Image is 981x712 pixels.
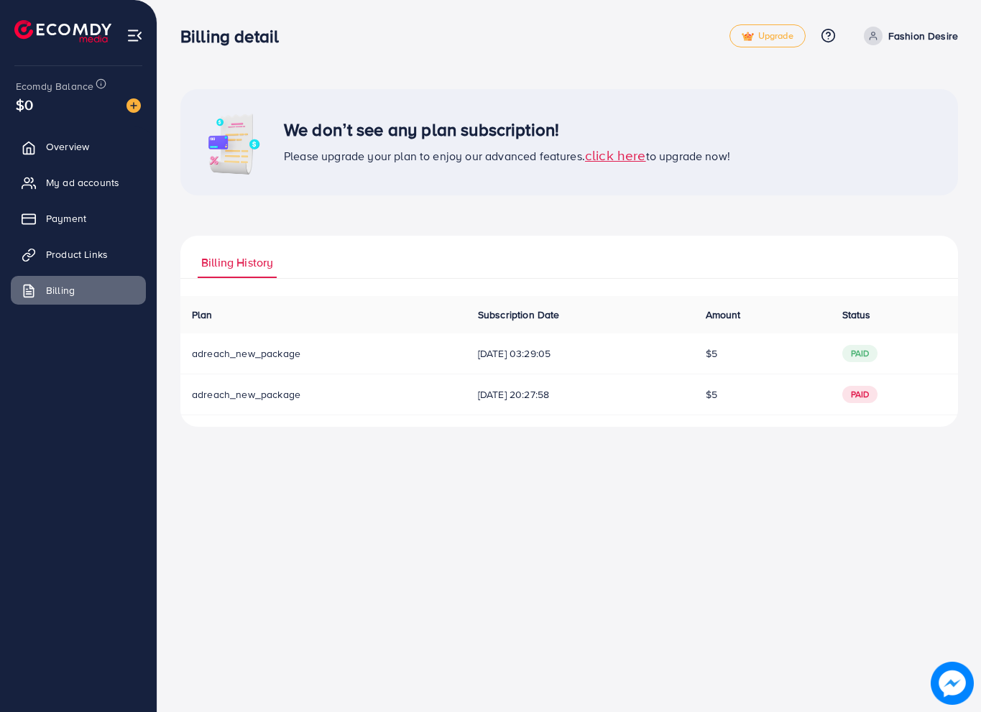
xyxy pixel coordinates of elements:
[201,254,273,271] span: Billing History
[46,211,86,226] span: Payment
[11,168,146,197] a: My ad accounts
[742,32,754,42] img: tick
[729,24,806,47] a: tickUpgrade
[46,175,119,190] span: My ad accounts
[16,79,93,93] span: Ecomdy Balance
[478,387,683,402] span: [DATE] 20:27:58
[198,106,270,178] img: image
[706,387,717,402] span: $5
[11,132,146,161] a: Overview
[46,247,108,262] span: Product Links
[706,308,741,322] span: Amount
[842,308,871,322] span: Status
[478,308,560,322] span: Subscription Date
[16,94,33,115] span: $0
[126,98,141,113] img: image
[284,119,730,140] h3: We don’t see any plan subscription!
[180,26,290,47] h3: Billing detail
[842,386,878,403] span: PAID
[14,20,111,42] img: logo
[46,283,75,297] span: Billing
[742,31,793,42] span: Upgrade
[11,240,146,269] a: Product Links
[11,276,146,305] a: Billing
[858,27,958,45] a: Fashion Desire
[478,346,683,361] span: [DATE] 03:29:05
[284,148,730,164] span: Please upgrade your plan to enjoy our advanced features. to upgrade now!
[931,662,974,705] img: image
[842,345,878,362] span: paid
[888,27,958,45] p: Fashion Desire
[46,139,89,154] span: Overview
[192,346,300,361] span: adreach_new_package
[192,387,300,402] span: adreach_new_package
[585,145,646,165] span: click here
[192,308,213,322] span: Plan
[706,346,717,361] span: $5
[126,27,143,44] img: menu
[11,204,146,233] a: Payment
